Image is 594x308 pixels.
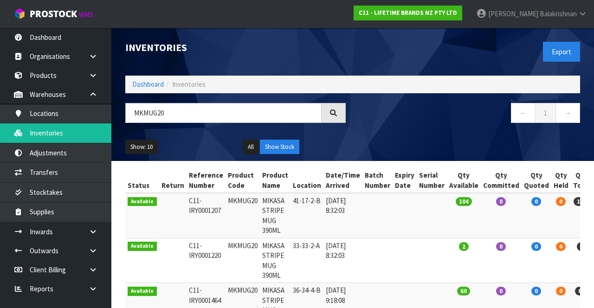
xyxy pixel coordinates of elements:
button: Show Stock [260,140,299,154]
th: Location [291,168,323,193]
span: 0 [531,287,541,295]
span: Available [128,287,157,296]
a: ← [511,103,536,123]
button: Show: 10 [125,140,158,154]
td: 33-33-2-A [291,238,323,283]
span: Available [128,242,157,251]
th: Batch Number [362,168,393,193]
nav: Page navigation [360,103,580,126]
span: 0 [556,242,566,251]
input: Search inventories [125,103,322,123]
span: 104 [574,197,590,206]
td: C11-IRY0001220 [187,238,226,283]
h1: Inventories [125,42,346,53]
th: Return [159,168,187,193]
td: 41-17-2-B [291,193,323,238]
span: [PERSON_NAME] [488,9,538,18]
td: [DATE] 8:32:03 [323,238,362,283]
span: 0 [496,242,506,251]
span: 0 [496,287,506,295]
th: Product Code [226,168,260,193]
span: Balakrishnan [540,9,577,18]
th: Qty Quoted [522,168,551,193]
span: 60 [575,287,588,295]
button: Export [543,42,580,62]
span: 0 [556,287,566,295]
td: MKMUG20 [226,238,260,283]
span: Inventories [172,80,206,89]
span: 0 [556,197,566,206]
td: MIKASA STRIPE MUG 390ML [260,193,291,238]
td: [DATE] 8:32:03 [323,193,362,238]
strong: C11 - LIFETIME BRANDS NZ PTY LTD [359,9,457,17]
span: 104 [456,197,472,206]
span: 0 [531,197,541,206]
th: Qty Available [447,168,481,193]
span: 2 [459,242,469,251]
td: MKMUG20 [226,193,260,238]
th: Product Name [260,168,291,193]
th: Qty Committed [481,168,522,193]
span: 0 [496,197,506,206]
td: MIKASA STRIPE MUG 390ML [260,238,291,283]
span: Available [128,197,157,206]
th: Serial Number [417,168,447,193]
th: Status [125,168,159,193]
td: C11-IRY0001207 [187,193,226,238]
a: 1 [535,103,556,123]
th: Date/Time Arrived [323,168,362,193]
span: 60 [457,287,470,295]
th: Qty Total [571,168,593,193]
span: 2 [577,242,587,251]
img: cube-alt.png [14,8,26,19]
button: All [243,140,259,154]
th: Expiry Date [393,168,417,193]
th: Qty Held [551,168,571,193]
a: C11 - LIFETIME BRANDS NZ PTY LTD [354,6,462,20]
span: ProStock [30,8,77,20]
th: Reference Number [187,168,226,193]
small: WMS [79,10,93,19]
a: → [555,103,580,123]
span: 0 [531,242,541,251]
a: Dashboard [132,80,164,89]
